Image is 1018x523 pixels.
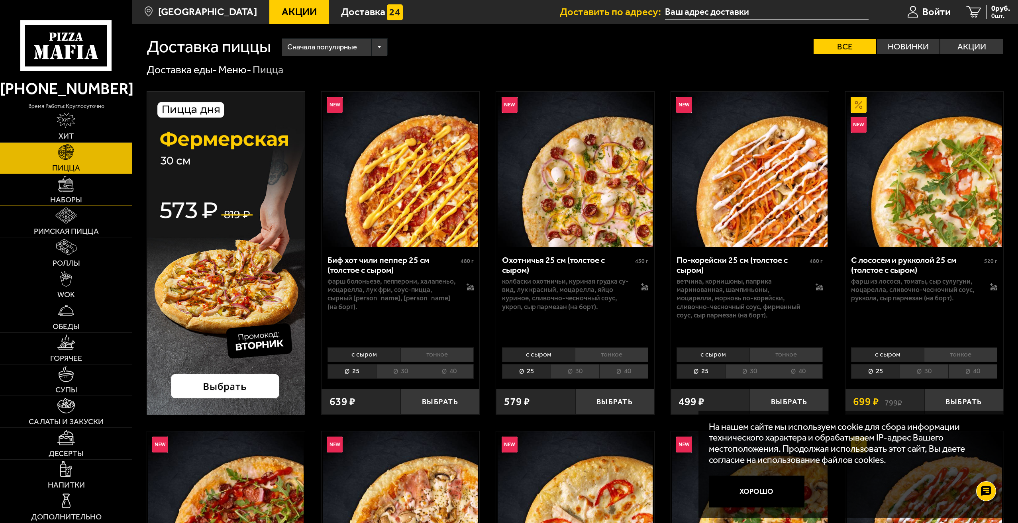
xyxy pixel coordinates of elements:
span: Хит [59,132,74,140]
li: 40 [425,364,474,379]
a: НовинкаОхотничья 25 см (толстое с сыром) [496,92,654,247]
span: Доставка [341,7,385,17]
div: Биф хот чили пеппер 25 см (толстое с сыром) [328,255,459,275]
li: 25 [677,364,725,379]
button: Выбрать [750,389,829,415]
img: Новинка [327,97,343,113]
span: 639 ₽ [330,396,355,407]
img: Охотничья 25 см (толстое с сыром) [498,92,653,247]
img: Новинка [502,97,518,113]
button: Выбрать [575,389,654,415]
button: Выбрать [400,389,479,415]
li: 30 [551,364,599,379]
span: Войти [922,7,951,17]
p: фарш из лосося, томаты, сыр сулугуни, моцарелла, сливочно-чесночный соус, руккола, сыр пармезан (... [851,277,979,303]
span: 480 г [461,258,474,264]
li: с сыром [502,347,575,362]
img: 15daf4d41897b9f0e9f617042186c801.svg [387,4,403,20]
img: Биф хот чили пеппер 25 см (толстое с сыром) [323,92,478,247]
a: НовинкаПо-корейски 25 см (толстое с сыром) [671,92,829,247]
span: Роллы [53,259,80,267]
li: с сыром [851,347,924,362]
a: НовинкаБиф хот чили пеппер 25 см (толстое с сыром) [322,92,479,247]
span: Римская пицца [34,227,99,235]
span: 499 ₽ [679,396,704,407]
span: Обеды [53,323,80,331]
li: тонкое [749,347,823,362]
span: 430 г [635,258,648,264]
li: 40 [948,364,997,379]
span: 579 ₽ [504,396,530,407]
img: Новинка [851,117,867,133]
input: Ваш адрес доставки [665,5,869,20]
li: 30 [725,364,774,379]
a: Доставка еды- [147,63,217,76]
a: Меню- [218,63,251,76]
span: Напитки [48,481,85,489]
img: Новинка [152,437,168,452]
div: Пицца [253,63,283,77]
li: с сыром [677,347,749,362]
img: Новинка [327,437,343,452]
div: С лососем и рукколой 25 см (толстое с сыром) [851,255,982,275]
li: 30 [376,364,425,379]
li: с сыром [328,347,400,362]
button: Хорошо [709,476,804,507]
span: [GEOGRAPHIC_DATA] [158,7,257,17]
span: Доставить по адресу: [560,7,665,17]
span: Супы [55,386,77,394]
img: Новинка [676,97,692,113]
div: По-корейски 25 см (толстое с сыром) [677,255,808,275]
a: АкционныйНовинкаС лососем и рукколой 25 см (толстое с сыром) [845,92,1003,247]
p: колбаски охотничьи, куриная грудка су-вид, лук красный, моцарелла, яйцо куриное, сливочно-чесночн... [502,277,630,311]
h1: Доставка пиццы [147,38,271,55]
s: 799 ₽ [885,396,902,407]
span: 0 шт. [991,13,1010,19]
button: Выбрать [924,389,1003,415]
p: ветчина, корнишоны, паприка маринованная, шампиньоны, моцарелла, морковь по-корейски, сливочно-че... [677,277,805,319]
li: 40 [774,364,823,379]
img: С лососем и рукколой 25 см (толстое с сыром) [847,92,1002,247]
li: 25 [851,364,900,379]
img: Акционный [851,97,867,113]
span: Пицца [52,164,80,172]
img: Новинка [676,437,692,452]
li: 25 [328,364,376,379]
p: фарш болоньезе, пепперони, халапеньо, моцарелла, лук фри, соус-пицца, сырный [PERSON_NAME], [PERS... [328,277,456,311]
span: 699 ₽ [853,396,879,407]
li: тонкое [924,347,997,362]
li: 40 [599,364,648,379]
span: Горячее [50,355,82,362]
span: Десерты [49,450,84,458]
span: 0 руб. [991,5,1010,12]
li: тонкое [400,347,474,362]
p: На нашем сайте мы используем cookie для сбора информации технического характера и обрабатываем IP... [709,421,988,465]
label: Новинки [877,39,940,54]
img: Новинка [502,437,518,452]
span: 520 г [984,258,997,264]
span: Сначала популярные [287,37,357,57]
label: Все [814,39,876,54]
li: 30 [900,364,948,379]
span: Дополнительно [31,513,102,521]
span: 480 г [810,258,823,264]
span: Акции [282,7,317,17]
span: Салаты и закуски [29,418,104,426]
li: тонкое [575,347,648,362]
span: WOK [57,291,75,299]
div: Охотничья 25 см (толстое с сыром) [502,255,633,275]
img: По-корейски 25 см (толстое с сыром) [672,92,828,247]
label: Акции [940,39,1003,54]
span: Наборы [50,196,82,204]
li: 25 [502,364,551,379]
